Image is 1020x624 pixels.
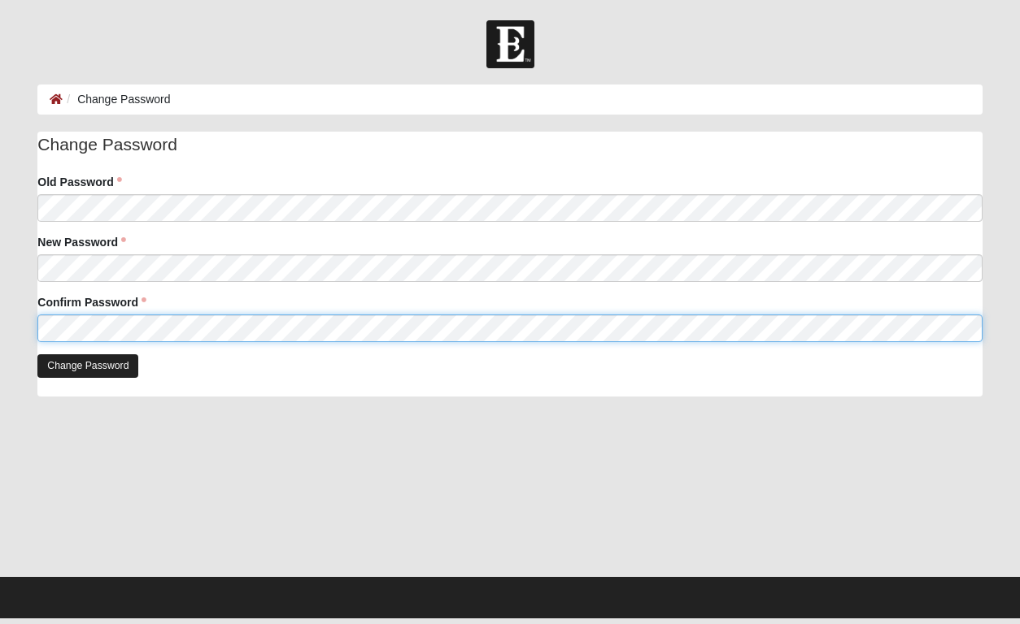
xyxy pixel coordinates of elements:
[37,174,121,190] label: Old Password
[37,234,126,250] label: New Password
[37,354,138,378] input: Change Password
[37,294,146,310] label: Confirm Password
[486,20,534,68] img: Church of Eleven22 Logo
[37,132,982,158] legend: Change Password
[63,91,170,108] li: Change Password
